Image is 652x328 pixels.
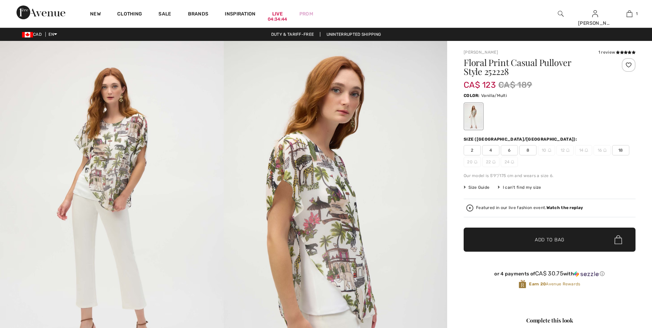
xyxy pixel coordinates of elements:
[464,145,481,155] span: 2
[22,32,44,37] span: CAD
[548,149,551,152] img: ring-m.svg
[608,276,645,294] iframe: Opens a widget where you can find more information
[272,10,283,18] a: Live04:34:44
[615,235,622,244] img: Bag.svg
[464,270,636,280] div: or 4 payments ofCA$ 30.75withSezzle Click to learn more about Sezzle
[519,280,526,289] img: Avenue Rewards
[511,160,514,164] img: ring-m.svg
[598,49,636,55] div: 1 review
[612,145,629,155] span: 18
[299,10,313,18] a: Prom
[117,11,142,18] a: Clothing
[556,145,574,155] span: 12
[585,149,588,152] img: ring-m.svg
[464,157,481,167] span: 20
[466,205,473,211] img: Watch the replay
[498,184,541,190] div: I can't find my size
[464,270,636,277] div: or 4 payments of with
[188,11,209,18] a: Brands
[464,136,578,142] div: Size ([GEOGRAPHIC_DATA]/[GEOGRAPHIC_DATA]):
[481,93,507,98] span: Vanilla/Multi
[535,236,564,243] span: Add to Bag
[566,149,570,152] img: ring-m.svg
[538,145,555,155] span: 10
[225,11,255,18] span: Inspiration
[529,282,546,286] strong: Earn 20
[592,10,598,18] img: My Info
[636,11,638,17] span: 1
[464,58,607,76] h1: Floral Print Casual Pullover Style 252228
[501,145,518,155] span: 6
[268,16,287,23] div: 04:34:44
[592,10,598,17] a: Sign In
[482,145,499,155] span: 4
[578,20,612,27] div: [PERSON_NAME]
[476,206,583,210] div: Featured in our live fashion event.
[48,32,57,37] span: EN
[16,6,65,19] img: 1ère Avenue
[501,157,518,167] span: 24
[482,157,499,167] span: 22
[464,228,636,252] button: Add to Bag
[603,149,607,152] img: ring-m.svg
[464,93,480,98] span: Color:
[498,79,532,91] span: CA$ 189
[546,205,583,210] strong: Watch the replay
[464,73,496,90] span: CA$ 123
[22,32,33,37] img: Canadian Dollar
[464,184,489,190] span: Size Guide
[90,11,101,18] a: New
[158,11,171,18] a: Sale
[492,160,496,164] img: ring-m.svg
[612,10,646,18] a: 1
[464,316,636,325] div: Complete this look
[474,160,477,164] img: ring-m.svg
[464,173,636,179] div: Our model is 5'9"/175 cm and wears a size 6.
[464,50,498,55] a: [PERSON_NAME]
[535,270,563,277] span: CA$ 30.75
[575,145,592,155] span: 14
[627,10,632,18] img: My Bag
[558,10,564,18] img: search the website
[574,271,599,277] img: Sezzle
[465,103,483,129] div: Vanilla/Multi
[529,281,580,287] span: Avenue Rewards
[594,145,611,155] span: 16
[519,145,537,155] span: 8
